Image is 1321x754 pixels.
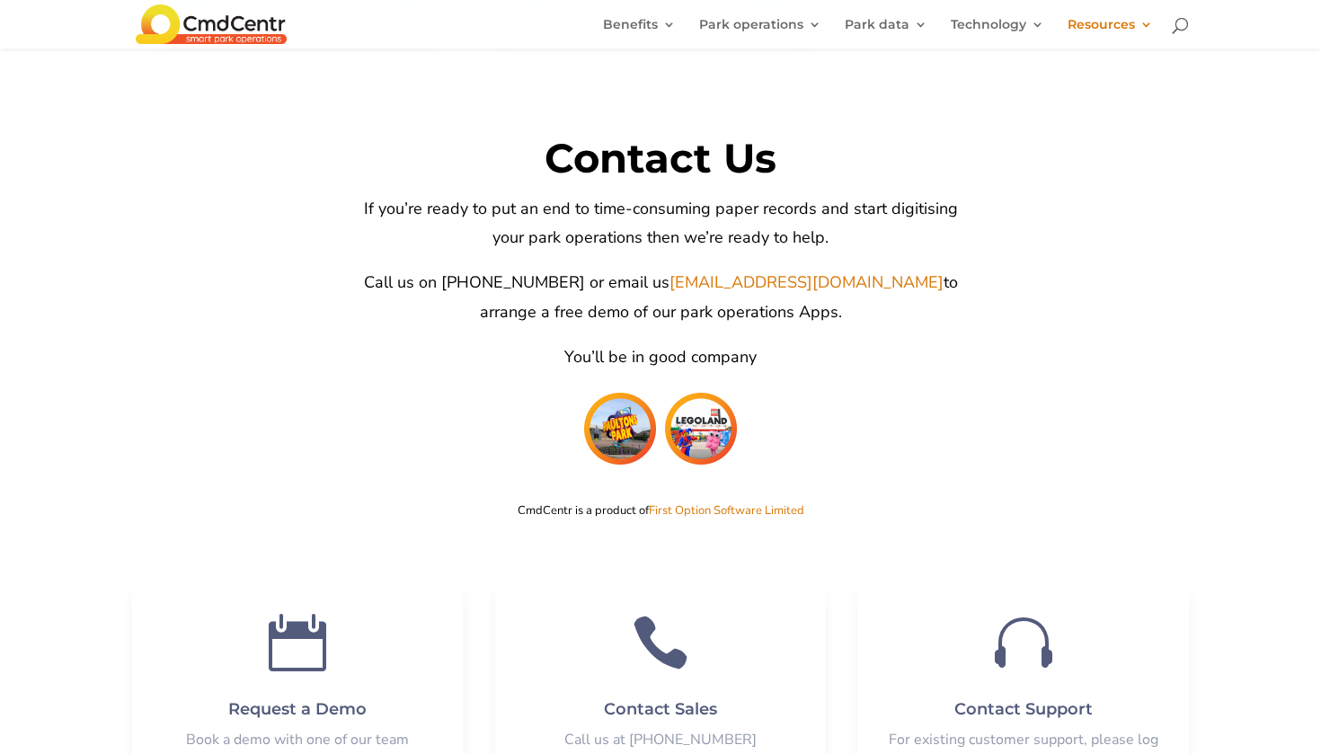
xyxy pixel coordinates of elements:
span: Contact Support [954,699,1093,719]
a: CmdCentr Case Studies [580,453,741,475]
a: [EMAIL_ADDRESS][DOMAIN_NAME] [669,271,944,293]
span: Call us on [PHONE_NUMBER] or email us to arrange a free demo of our park operations Apps. [364,271,958,322]
a: Park operations [699,18,821,49]
span: If you’re ready to put an end to time-consuming paper records and start digitising your park oper... [364,198,958,248]
a: First Option Software Limited [649,502,804,519]
span: You’ll be in good company [564,346,757,368]
a: Resources [1068,18,1153,49]
span: CmdCentr is a product of [518,502,804,519]
span: Contact Us [545,133,776,182]
a: Benefits [603,18,676,49]
span: Contact Sales [604,699,717,719]
img: CmdCentr [136,4,287,43]
span: Request a Demo [228,699,367,719]
span:  [269,614,326,671]
span:  [632,614,689,671]
a: Park data [845,18,927,49]
span:  [995,614,1052,671]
